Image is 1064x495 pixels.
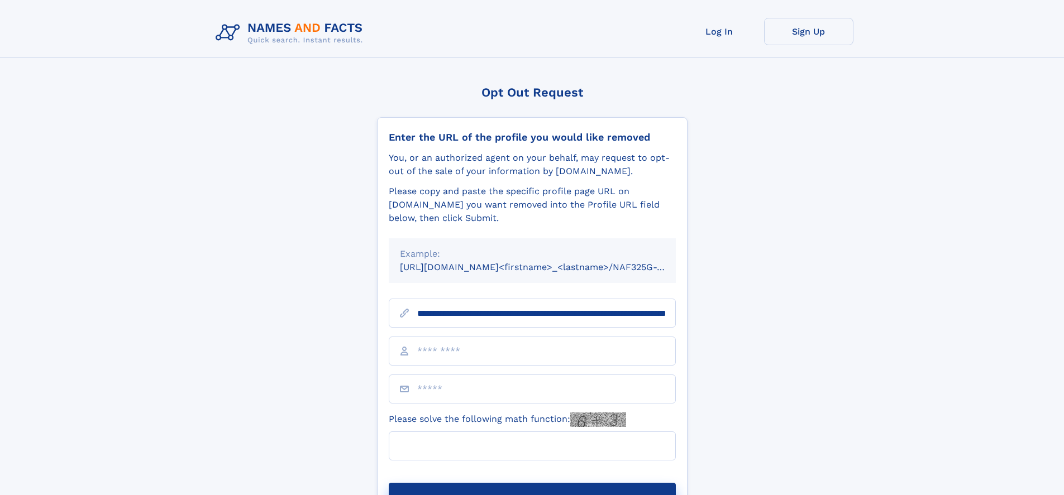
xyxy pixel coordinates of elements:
[389,185,676,225] div: Please copy and paste the specific profile page URL on [DOMAIN_NAME] you want removed into the Pr...
[389,151,676,178] div: You, or an authorized agent on your behalf, may request to opt-out of the sale of your informatio...
[764,18,853,45] a: Sign Up
[400,262,697,272] small: [URL][DOMAIN_NAME]<firstname>_<lastname>/NAF325G-xxxxxxxx
[400,247,665,261] div: Example:
[675,18,764,45] a: Log In
[389,412,626,427] label: Please solve the following math function:
[211,18,372,48] img: Logo Names and Facts
[389,131,676,143] div: Enter the URL of the profile you would like removed
[377,85,688,99] div: Opt Out Request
